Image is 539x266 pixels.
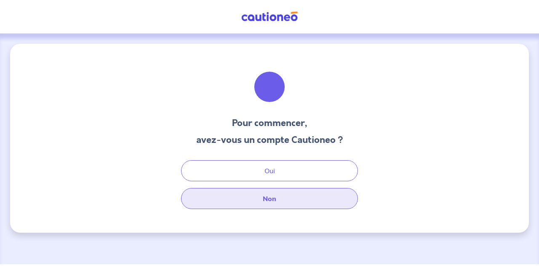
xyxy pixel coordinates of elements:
[238,11,301,22] img: Cautioneo
[181,160,358,181] button: Oui
[247,64,292,110] img: illu_welcome.svg
[196,116,343,130] h3: Pour commencer,
[196,133,343,147] h3: avez-vous un compte Cautioneo ?
[181,188,358,209] button: Non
